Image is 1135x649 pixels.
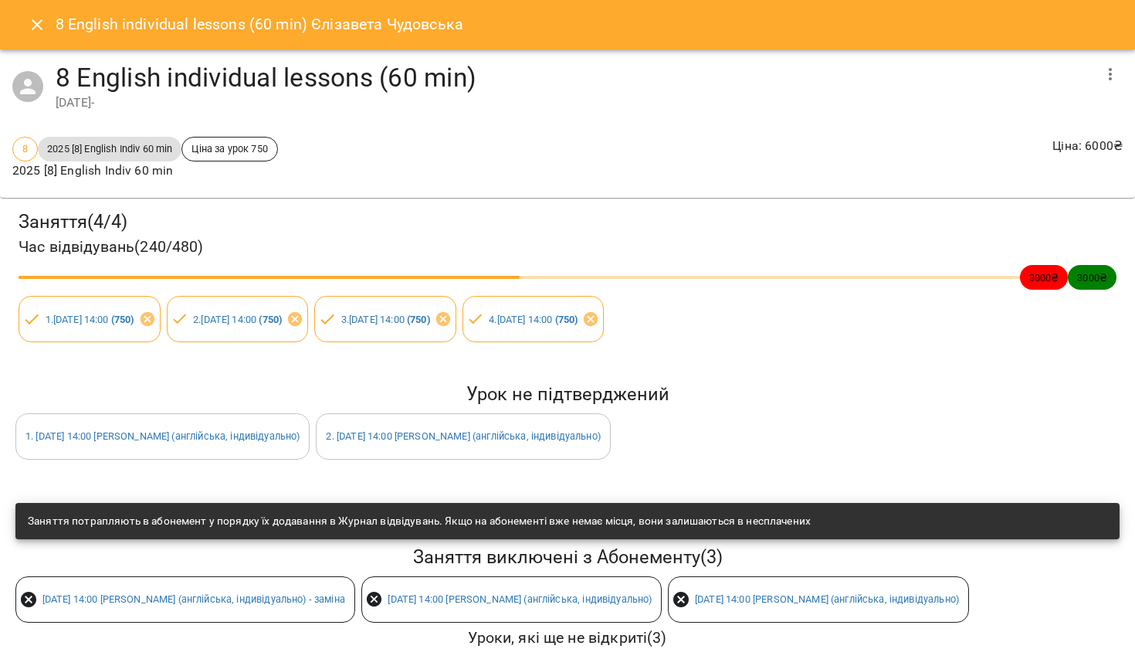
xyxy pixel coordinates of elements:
h5: Заняття виключені з Абонементу ( 3 ) [15,545,1120,569]
a: [DATE] 14:00 [PERSON_NAME] (англійська, індивідуально) [388,593,652,605]
div: 4.[DATE] 14:00 (750) [462,296,605,342]
b: ( 750 ) [555,314,578,325]
a: 1. [DATE] 14:00 [PERSON_NAME] (англійська, індивідуально) [25,430,300,442]
a: 4.[DATE] 14:00 (750) [489,314,578,325]
h4: Час відвідувань ( 240 / 480 ) [19,235,1116,259]
div: Заняття потрапляють в абонемент у порядку їх додавання в Журнал відвідувань. Якщо на абонементі в... [28,508,811,535]
b: ( 750 ) [111,314,134,325]
div: [DATE] - [56,93,1092,112]
span: Ціна за урок 750 [182,141,276,156]
h5: Урок не підтверджений [15,382,1120,406]
p: Ціна : 6000 ₴ [1052,137,1123,155]
a: [DATE] 14:00 [PERSON_NAME] (англійська, індивідуально) [695,593,959,605]
h6: 8 English individual lessons (60 min) Єлізавета Чудовська [56,12,463,36]
div: 3.[DATE] 14:00 (750) [314,296,456,342]
div: 1.[DATE] 14:00 (750) [19,296,161,342]
a: [DATE] 14:00 [PERSON_NAME] (англійська, індивідуально) - заміна [42,593,345,605]
span: 8 [13,141,37,156]
p: 2025 [8] English Indiv 60 min [12,161,278,180]
h3: Заняття ( 4 / 4 ) [19,210,1116,234]
h4: 8 English individual lessons (60 min) [56,62,1092,93]
div: 2.[DATE] 14:00 (750) [167,296,309,342]
span: 3000 ₴ [1020,270,1069,285]
b: ( 750 ) [407,314,430,325]
b: ( 750 ) [259,314,282,325]
a: 2.[DATE] 14:00 (750) [193,314,282,325]
button: Close [19,6,56,43]
span: 3000 ₴ [1068,270,1116,285]
a: 2. [DATE] 14:00 [PERSON_NAME] (англійська, індивідуально) [326,430,600,442]
a: 1.[DATE] 14:00 (750) [46,314,134,325]
span: 2025 [8] English Indiv 60 min [38,141,181,156]
a: 3.[DATE] 14:00 (750) [341,314,430,325]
